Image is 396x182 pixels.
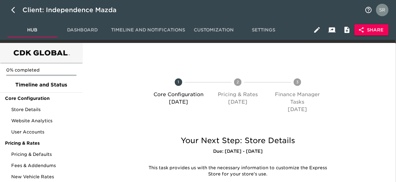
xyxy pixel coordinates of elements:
[11,26,54,34] span: Hub
[361,2,376,17] button: notifications
[6,67,76,73] p: 0% completed
[11,106,78,113] span: Store Details
[178,80,179,84] text: 1
[61,26,104,34] span: Dashboard
[141,136,335,146] h5: Your Next Step: Store Details
[193,26,235,34] span: Customization
[340,22,354,37] button: Internal Notes and Comments
[5,81,78,89] span: Timeline and Status
[146,165,330,177] p: This task provides us with the necessary information to customize the Express Store for your stor...
[5,95,78,101] span: Core Configuration
[242,26,285,34] span: Settings
[141,148,335,155] h6: Due: [DATE] - [DATE]
[376,4,389,16] img: Profile
[11,151,78,157] span: Pricing & Defaults
[11,129,78,135] span: User Accounts
[354,24,389,36] button: Share
[211,98,265,106] p: [DATE]
[270,91,325,106] p: Finance Manager Tasks
[296,80,299,84] text: 3
[151,98,206,106] p: [DATE]
[11,162,78,169] span: Fees & Addendums
[237,80,239,84] text: 2
[270,106,325,113] p: [DATE]
[11,118,78,124] span: Website Analytics
[11,174,78,180] span: New Vehicle Rates
[111,26,185,34] span: Timeline and Notifications
[151,91,206,98] p: Core Configuration
[22,5,125,15] div: Client: Independence Mazda
[359,26,384,34] span: Share
[5,140,78,146] span: Pricing & Rates
[211,91,265,98] p: Pricing & Rates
